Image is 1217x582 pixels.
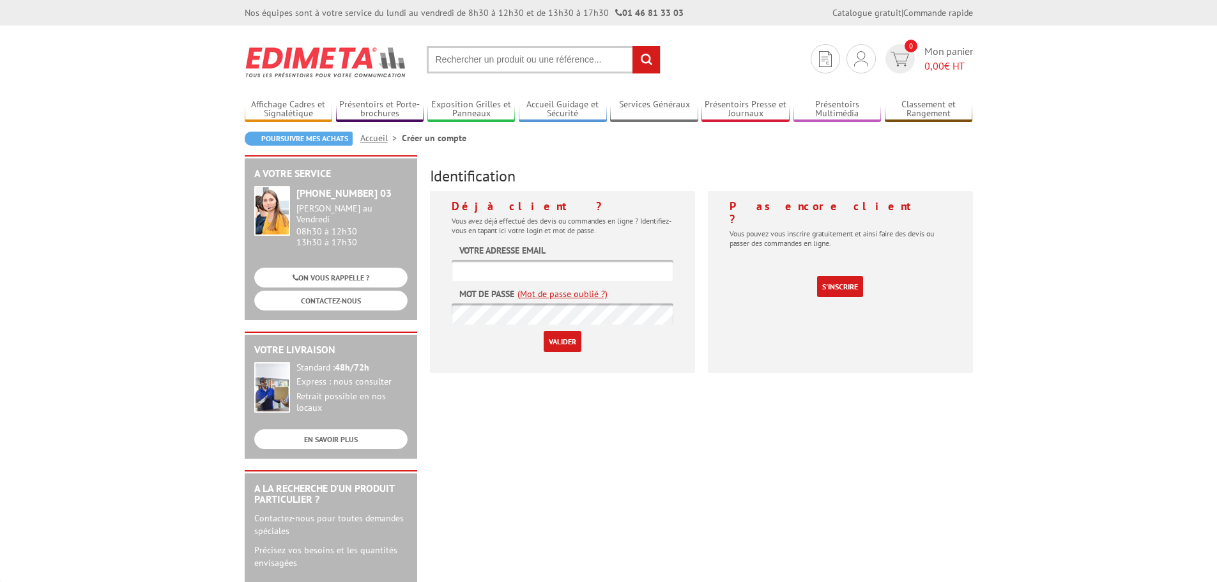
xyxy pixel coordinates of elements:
img: widget-service.jpg [254,186,290,236]
strong: [PHONE_NUMBER] 03 [296,187,392,199]
p: Contactez-nous pour toutes demandes spéciales [254,512,408,537]
a: Accueil [360,132,402,144]
h2: Votre livraison [254,344,408,356]
a: Classement et Rangement [885,99,973,120]
a: Accueil Guidage et Sécurité [519,99,607,120]
p: Vous pouvez vous inscrire gratuitement et ainsi faire des devis ou passer des commandes en ligne. [730,229,951,248]
a: Présentoirs et Porte-brochures [336,99,424,120]
p: Précisez vos besoins et les quantités envisagées [254,544,408,569]
img: devis rapide [891,52,909,66]
a: CONTACTEZ-NOUS [254,291,408,310]
strong: 01 46 81 33 03 [615,7,684,19]
div: | [832,6,973,19]
a: Services Généraux [610,99,698,120]
p: Vous avez déjà effectué des devis ou commandes en ligne ? Identifiez-vous en tapant ici votre log... [452,216,673,235]
h2: A la recherche d'un produit particulier ? [254,483,408,505]
a: EN SAVOIR PLUS [254,429,408,449]
div: Express : nous consulter [296,376,408,388]
input: rechercher [632,46,660,73]
h2: A votre service [254,168,408,180]
img: devis rapide [854,51,868,66]
h3: Identification [430,168,973,185]
img: devis rapide [819,51,832,67]
div: [PERSON_NAME] au Vendredi [296,203,408,225]
a: Présentoirs Multimédia [793,99,882,120]
a: Exposition Grilles et Panneaux [427,99,516,120]
a: Poursuivre mes achats [245,132,353,146]
a: Catalogue gratuit [832,7,901,19]
a: Commande rapide [903,7,973,19]
span: 0 [905,40,917,52]
span: Mon panier [924,44,973,73]
span: 0,00 [924,59,944,72]
img: widget-livraison.jpg [254,362,290,413]
div: Standard : [296,362,408,374]
input: Rechercher un produit ou une référence... [427,46,661,73]
span: € HT [924,59,973,73]
a: ON VOUS RAPPELLE ? [254,268,408,287]
a: S'inscrire [817,276,863,297]
label: Votre adresse email [459,244,546,257]
h4: Déjà client ? [452,200,673,213]
a: Présentoirs Presse et Journaux [701,99,790,120]
div: Retrait possible en nos locaux [296,391,408,414]
strong: 48h/72h [335,362,369,373]
li: Créer un compte [402,132,466,144]
a: devis rapide 0 Mon panier 0,00€ HT [882,44,973,73]
label: Mot de passe [459,287,514,300]
a: Affichage Cadres et Signalétique [245,99,333,120]
div: 08h30 à 12h30 13h30 à 17h30 [296,203,408,247]
img: Edimeta [245,38,408,86]
h4: Pas encore client ? [730,200,951,226]
a: (Mot de passe oublié ?) [517,287,608,300]
div: Nos équipes sont à votre service du lundi au vendredi de 8h30 à 12h30 et de 13h30 à 17h30 [245,6,684,19]
input: Valider [544,331,581,352]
